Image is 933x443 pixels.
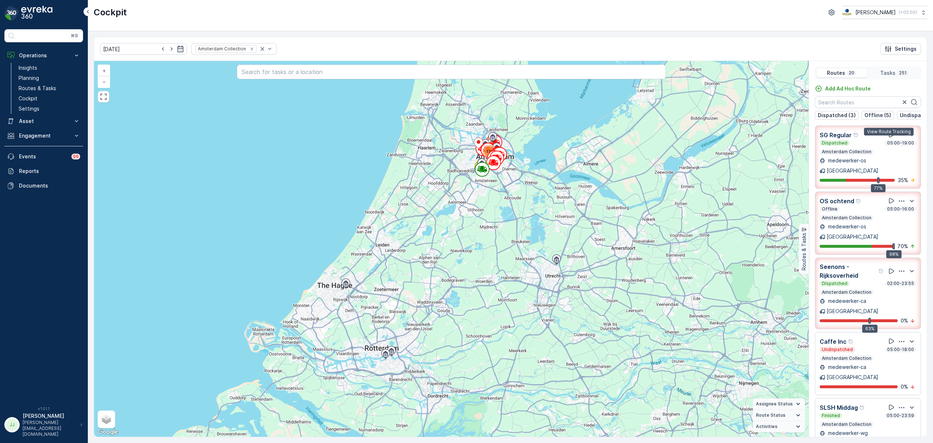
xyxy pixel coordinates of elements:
[827,363,866,371] p: medewerker-ca
[800,233,808,271] p: Routes & Tasks
[4,6,19,20] img: logo
[753,410,805,421] summary: Route Status
[820,337,847,346] p: Caffe Inc
[483,145,497,159] div: 178
[102,68,106,74] span: +
[94,7,127,18] p: Cockpit
[96,427,120,437] img: Google
[895,45,917,53] p: Settings
[19,64,37,72] p: Insights
[855,9,896,16] p: [PERSON_NAME]
[886,281,915,286] p: 02:00-23:55
[96,427,120,437] a: Open this area in Google Maps (opens a new window)
[4,412,83,437] button: JJ[PERSON_NAME][PERSON_NAME][EMAIL_ADDRESS][DOMAIN_NAME]
[842,6,927,19] button: [PERSON_NAME](+02:00)
[815,96,921,108] input: Search Routes
[897,243,908,250] p: 70 %
[878,268,884,274] div: Help Tooltip Icon
[827,297,866,305] p: medewerker-ca
[898,70,907,76] p: 251
[901,383,908,390] p: 0 %
[4,407,83,411] span: v 1.51.1
[886,250,902,258] div: 98%
[818,112,856,119] p: Dispatched (3)
[475,159,489,174] div: 72
[827,167,878,174] p: [GEOGRAPHIC_DATA]
[4,48,83,63] button: Operations
[821,140,848,146] p: Dispatched
[21,6,52,20] img: logo_dark-DEwI_e13.png
[486,149,494,154] span: 178
[821,281,848,286] p: Dispatched
[886,140,915,146] p: 05:00-19:00
[820,197,854,205] p: OS ochtend
[756,412,785,418] span: Route Status
[821,413,841,419] p: Finished
[862,111,894,120] button: Offline (5)
[19,153,67,160] p: Events
[842,8,852,16] img: basis-logo_rgb2x.png
[19,132,69,139] p: Engagement
[6,419,18,431] div: JJ
[821,289,872,295] p: Amsterdam Collection
[880,69,895,77] p: Tasks
[871,184,886,192] div: 77%
[19,118,69,125] p: Asset
[100,43,187,55] input: dd/mm/yyyy
[821,149,872,155] p: Amsterdam Collection
[886,206,915,212] p: 05:00-16:00
[19,182,80,189] p: Documents
[827,157,866,164] p: medewerker-os
[16,83,83,93] a: Routes & Tasks
[19,167,80,175] p: Reports
[4,164,83,178] a: Reports
[4,128,83,143] button: Engagement
[862,325,878,333] div: 63%
[901,317,908,324] p: 0 %
[848,70,855,76] p: 20
[196,45,247,52] div: Amsterdam Collection
[820,262,877,280] p: Seenons - Rijksoverheid
[856,198,862,204] div: Help Tooltip Icon
[19,85,56,92] p: Routes & Tasks
[4,149,83,164] a: Events99
[827,69,845,77] p: Routes
[886,413,915,419] p: 05:00-23:59
[821,355,872,361] p: Amsterdam Collection
[821,206,838,212] p: Offline
[237,65,666,79] input: Search for tasks or a location
[753,421,805,432] summary: Activities
[899,9,917,15] p: ( +02:00 )
[864,112,891,119] p: Offline (5)
[880,43,921,55] button: Settings
[19,105,39,112] p: Settings
[827,223,866,230] p: medewerker-os
[23,420,77,437] p: [PERSON_NAME][EMAIL_ADDRESS][DOMAIN_NAME]
[827,233,878,240] p: [GEOGRAPHIC_DATA]
[864,128,914,136] div: View Route Tracking
[98,76,109,87] a: Zoom Out
[827,374,878,381] p: [GEOGRAPHIC_DATA]
[821,347,854,353] p: Undispatched
[820,131,852,139] p: SG Regular
[19,95,38,102] p: Cockpit
[248,46,256,52] div: Remove Amsterdam Collection
[19,52,69,59] p: Operations
[859,405,865,411] div: Help Tooltip Icon
[886,347,915,353] p: 05:00-18:00
[853,132,859,138] div: Help Tooltip Icon
[820,403,858,412] p: SLSH Middag
[19,74,39,82] p: Planning
[102,78,106,85] span: −
[98,411,114,427] a: Layers
[71,33,78,39] p: ⌘B
[825,85,871,92] p: Add Ad Hoc Route
[827,429,868,437] p: medewerker-wg
[821,421,872,427] p: Amsterdam Collection
[815,85,871,92] a: Add Ad Hoc Route
[98,65,109,76] a: Zoom In
[821,215,872,221] p: Amsterdam Collection
[898,177,908,184] p: 35 %
[815,111,859,120] button: Dispatched (3)
[16,63,83,73] a: Insights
